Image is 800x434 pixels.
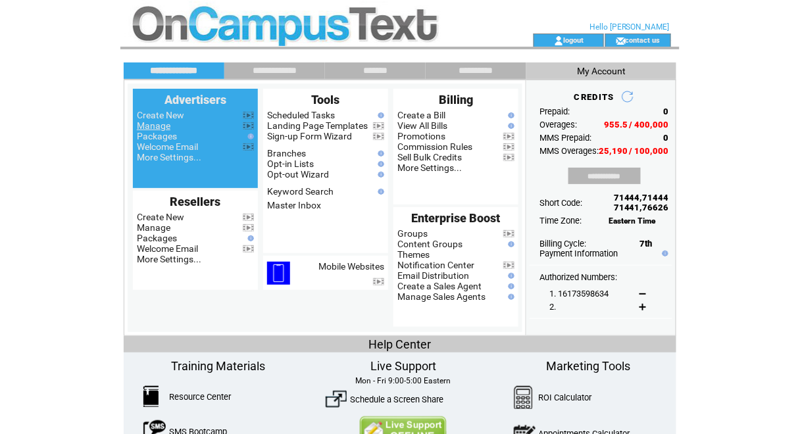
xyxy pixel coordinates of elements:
a: ROI Calculator [539,393,592,402]
a: Packages [137,233,177,243]
img: video.png [503,143,514,151]
a: More Settings... [397,162,462,173]
img: help.gif [375,161,384,167]
span: MMS Prepaid: [539,133,591,143]
a: Schedule a Screen Share [350,395,443,404]
img: video.png [503,262,514,269]
img: video.png [503,154,514,161]
img: help.gif [375,172,384,178]
a: Sign-up Form Wizard [267,131,352,141]
span: Help Center [369,337,432,351]
a: Create a Bill [397,110,445,120]
a: Welcome Email [137,141,198,152]
img: help.gif [245,133,254,139]
span: Marketing Tools [546,359,630,373]
img: video.png [243,214,254,221]
img: video.png [243,112,254,119]
span: 25,190 / 100,000 [599,146,669,156]
span: Short Code: [539,198,582,208]
a: Welcome Email [137,243,198,254]
span: Live Support [370,359,436,373]
span: Resellers [170,195,221,208]
img: help.gif [245,235,254,241]
img: video.png [373,278,384,285]
img: mobile-websites.png [267,262,290,285]
img: video.png [373,122,384,130]
span: Authorized Numbers: [539,272,617,282]
span: 7th [640,239,653,249]
a: Opt-out Wizard [267,169,329,180]
img: Calculator.png [514,386,534,409]
a: Create New [137,110,184,120]
img: help.gif [505,294,514,300]
a: Keyword Search [267,186,334,197]
a: Sell Bulk Credits [397,152,462,162]
img: help.gif [505,123,514,129]
span: Tools [312,93,340,107]
a: Email Distribution [397,270,469,281]
span: My Account [577,66,626,76]
span: 71444,71444 71441,76626 [614,193,669,212]
a: More Settings... [137,254,201,264]
a: View All Bills [397,120,447,131]
a: More Settings... [137,152,201,162]
img: video.png [243,122,254,130]
img: video.png [373,133,384,140]
span: Prepaid: [539,107,570,116]
span: Billing Cycle: [539,239,586,249]
img: help.gif [375,112,384,118]
img: contact_us_icon.gif [616,36,626,46]
img: account_icon.gif [554,36,564,46]
a: Resource Center [169,392,231,402]
span: CREDITS [574,92,614,102]
a: Mobile Websites [318,261,384,272]
span: Enterprise Boost [412,211,501,225]
a: Landing Page Templates [267,120,368,131]
a: Create New [137,212,184,222]
a: logout [564,36,584,44]
a: contact us [626,36,661,44]
a: Opt-in Lists [267,158,314,169]
img: ScreenShare.png [326,389,347,410]
img: help.gif [505,241,514,247]
span: 2. [549,302,556,312]
span: Eastern Time [609,216,657,226]
a: Groups [397,228,428,239]
a: Master Inbox [267,200,321,210]
img: ResourceCenter.png [143,386,159,407]
span: 955.5 / 400,000 [604,120,669,130]
a: Manage [137,120,170,131]
span: 0 [664,133,669,143]
span: Mon - Fri 9:00-5:00 Eastern [355,376,451,385]
img: video.png [243,143,254,151]
a: Create a Sales Agent [397,281,482,291]
span: Hello [PERSON_NAME] [589,22,670,32]
a: Manage Sales Agents [397,291,486,302]
a: Manage [137,222,170,233]
span: Time Zone: [539,216,582,226]
img: help.gif [375,189,384,195]
a: Commission Rules [397,141,472,152]
img: help.gif [659,251,668,256]
span: Training Materials [171,359,265,373]
a: Themes [397,249,430,260]
span: Overages: [539,120,577,130]
img: help.gif [505,273,514,279]
a: Promotions [397,131,445,141]
span: 1. 16173598634 [549,289,609,299]
span: 0 [664,107,669,116]
a: Payment Information [539,249,618,258]
span: Billing [439,93,473,107]
img: help.gif [505,283,514,289]
span: Advertisers [164,93,226,107]
a: Branches [267,148,306,158]
a: Packages [137,131,177,141]
img: video.png [503,133,514,140]
a: Notification Center [397,260,474,270]
img: help.gif [375,151,384,157]
img: video.png [243,224,254,231]
a: Content Groups [397,239,463,249]
img: video.png [503,230,514,237]
a: Scheduled Tasks [267,110,335,120]
img: video.png [243,245,254,253]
